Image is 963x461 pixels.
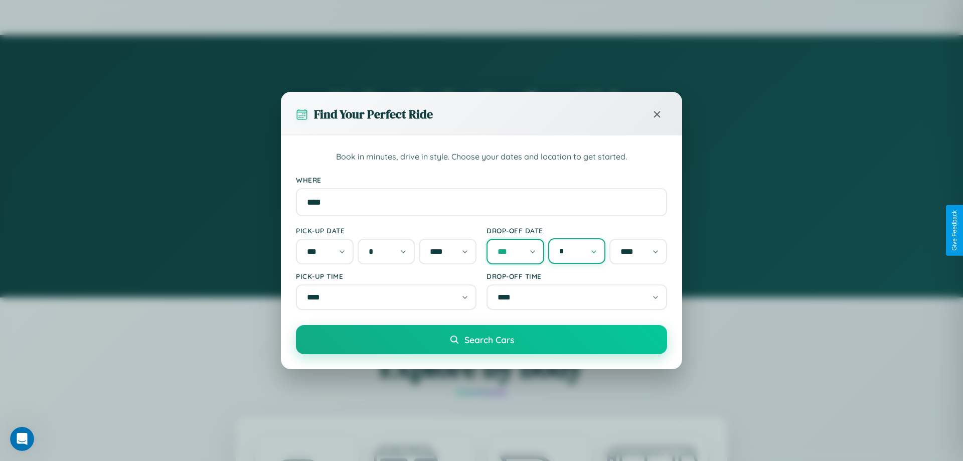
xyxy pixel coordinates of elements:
[296,325,667,354] button: Search Cars
[296,150,667,164] p: Book in minutes, drive in style. Choose your dates and location to get started.
[464,334,514,345] span: Search Cars
[296,176,667,184] label: Where
[487,272,667,280] label: Drop-off Time
[296,272,476,280] label: Pick-up Time
[314,106,433,122] h3: Find Your Perfect Ride
[487,226,667,235] label: Drop-off Date
[296,226,476,235] label: Pick-up Date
